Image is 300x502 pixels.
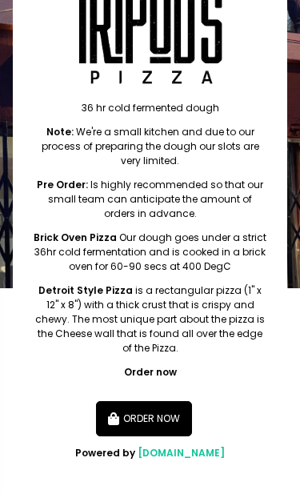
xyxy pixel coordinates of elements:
[32,125,268,168] div: We're a small kitchen and due to our process of preparing the dough our slots are very limited.
[37,178,88,191] b: Pre Order:
[34,231,117,244] b: Brick Oven Pizza
[138,446,225,460] a: [DOMAIN_NAME]
[32,101,268,115] div: 36 hr cold fermented dough
[46,125,74,139] b: Note:
[38,283,133,297] b: Detroit Style Pizza
[32,365,268,380] div: Order now
[32,231,268,274] div: Our dough goes under a strict 36hr cold fermentation and is cooked in a brick oven for 60-90 secs...
[32,178,268,221] div: Is highly recommended so that our small team can anticipate the amount of orders in advance.
[32,446,268,460] div: Powered by
[96,401,192,436] button: ORDER NOW
[32,283,268,355] div: is a rectangular pizza (1" x 12" x 8") with a thick crust that is crispy and chewy. The most uniq...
